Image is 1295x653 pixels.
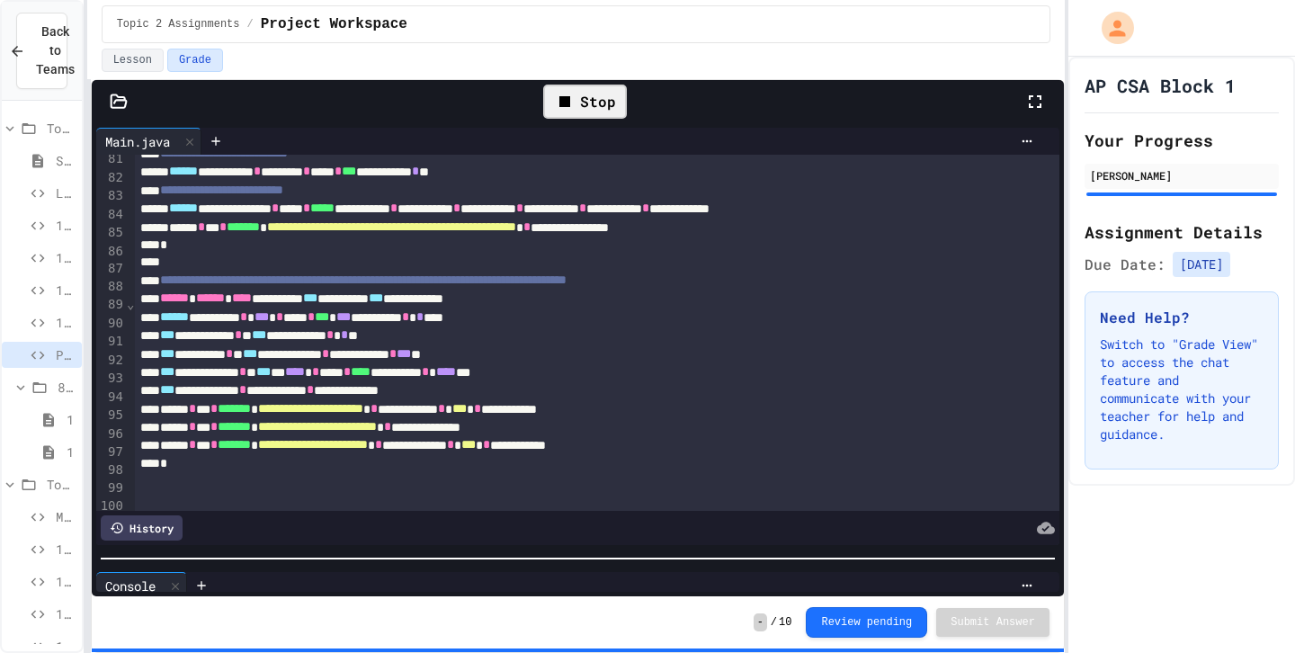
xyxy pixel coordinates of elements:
[96,443,126,461] div: 97
[56,248,75,267] span: 1.8 Coding Practice
[16,13,67,89] button: Back to Teams
[96,407,126,425] div: 95
[951,615,1035,630] span: Submit Answer
[96,461,126,479] div: 98
[1083,7,1139,49] div: My Account
[1090,167,1273,183] div: [PERSON_NAME]
[56,345,75,364] span: Project Workspace
[806,607,927,638] button: Review pending
[96,128,201,155] div: Main.java
[56,540,75,559] span: 1.1 Coding Practice
[56,604,75,623] span: 1.4 Coding Practice
[96,206,126,224] div: 84
[1085,73,1236,98] h1: AP CSA Block 1
[96,370,126,388] div: 93
[56,572,75,591] span: 1.2 Coding Practice
[167,49,223,72] button: Grade
[936,608,1049,637] button: Submit Answer
[96,572,187,599] div: Console
[56,313,75,332] span: 1.10 Coding Practice
[96,333,126,351] div: 91
[96,224,126,242] div: 85
[96,187,126,205] div: 83
[36,22,75,79] span: Back to Teams
[96,577,165,595] div: Console
[96,169,126,187] div: 82
[56,183,75,202] span: Level 4 Coding Challenge
[96,243,126,261] div: 86
[1100,335,1264,443] p: Switch to "Grade View" to access the chat feature and communicate with your teacher for help and ...
[102,49,164,72] button: Lesson
[96,497,126,515] div: 100
[56,507,75,526] span: My First Program
[56,216,75,235] span: 1.7 Coding Practice
[96,479,126,497] div: 99
[58,378,75,397] span: 8/26 Quiz Review
[1085,128,1279,153] h2: Your Progress
[67,443,75,461] span: 1.17. Mixed Up Code Practice 1.1-1.6
[117,17,240,31] span: Topic 2 Assignments
[96,315,126,333] div: 90
[101,515,183,541] div: History
[1085,254,1165,275] span: Due Date:
[96,278,126,296] div: 88
[56,151,75,170] span: Static Method Demo
[779,615,791,630] span: 10
[56,281,75,300] span: 1.9 Coding Practice
[96,132,179,151] div: Main.java
[126,297,135,311] span: Fold line
[47,475,75,494] span: Topic 1 Assignments
[261,13,407,35] span: Project Workspace
[96,425,126,443] div: 96
[96,352,126,370] div: 92
[47,119,75,138] span: Topic 2 Assignments
[96,296,126,314] div: 89
[67,410,75,429] span: 1.19. Multiple Choice Exercises for Unit 1a (1.1-1.6)
[1173,252,1230,277] span: [DATE]
[771,615,777,630] span: /
[754,613,767,631] span: -
[543,85,627,119] div: Stop
[1100,307,1264,328] h3: Need Help?
[96,150,126,168] div: 81
[247,17,254,31] span: /
[1085,219,1279,245] h2: Assignment Details
[96,389,126,407] div: 94
[96,260,126,278] div: 87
